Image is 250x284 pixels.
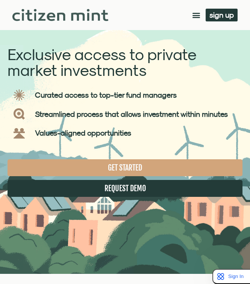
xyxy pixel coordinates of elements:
span: REQUEST DEMO [105,184,146,193]
span: sign up [209,12,234,18]
h5: Streamlined process that allows investment within minutes [35,110,239,118]
h5: Values-aligned opportunities [35,129,239,137]
h2: Exclusive access to private market investments [8,47,242,78]
a: GET STARTED [8,159,242,176]
h5: Curated access to top-tier fund managers [35,91,239,99]
a: sign up [206,9,238,21]
div: Menu Toggle [190,9,203,21]
a: REQUEST DEMO [8,180,242,197]
img: Citizen Mint [12,9,108,21]
span: GET STARTED [108,163,142,172]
